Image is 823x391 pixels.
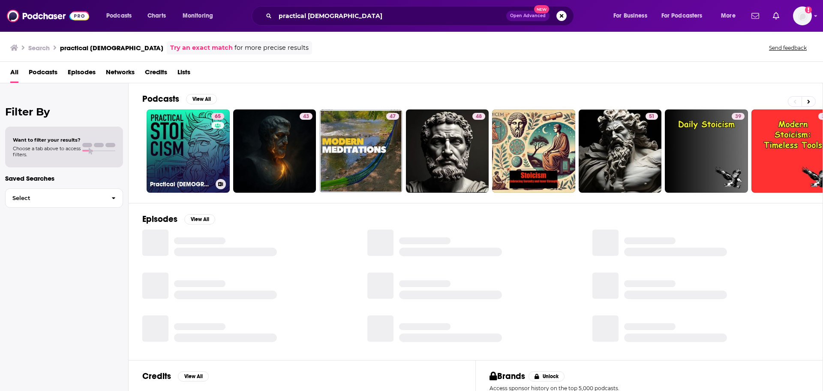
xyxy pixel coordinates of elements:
a: 47 [319,109,402,193]
a: 43 [233,109,316,193]
a: Show notifications dropdown [769,9,783,23]
a: 65 [211,113,224,120]
button: View All [186,94,217,104]
img: Podchaser - Follow, Share and Rate Podcasts [7,8,89,24]
span: Open Advanced [510,14,546,18]
a: PodcastsView All [142,94,217,104]
a: 51 [646,113,658,120]
a: Try an exact match [170,43,233,53]
span: Select [6,195,105,201]
a: Credits [145,65,167,83]
h2: Brands [490,371,525,382]
span: 51 [649,112,655,121]
a: Show notifications dropdown [748,9,763,23]
span: Logged in as tgilbride [793,6,812,25]
span: For Podcasters [661,10,703,22]
button: open menu [656,9,715,23]
button: open menu [715,9,746,23]
a: CreditsView All [142,371,209,382]
a: 51 [579,109,662,193]
span: 48 [476,112,482,121]
a: 47 [386,113,399,120]
span: 43 [303,112,309,121]
a: 43 [300,113,312,120]
button: Show profile menu [793,6,812,25]
h3: Search [28,44,50,52]
span: for more precise results [234,43,309,53]
span: 39 [735,112,741,121]
button: Select [5,188,123,208]
span: For Business [613,10,647,22]
button: Unlock [529,371,565,382]
h2: Credits [142,371,171,382]
h2: Podcasts [142,94,179,104]
span: Charts [147,10,166,22]
span: 47 [390,112,396,121]
a: 39 [732,113,745,120]
span: Podcasts [106,10,132,22]
button: View All [178,371,209,382]
div: Search podcasts, credits, & more... [260,6,582,26]
a: 39 [665,109,748,193]
a: 48 [472,113,485,120]
span: Monitoring [183,10,213,22]
a: Lists [177,65,190,83]
a: 65Practical [DEMOGRAPHIC_DATA] [147,109,230,193]
a: Episodes [68,65,96,83]
span: More [721,10,736,22]
button: open menu [177,9,224,23]
span: New [534,5,550,13]
button: Open AdvancedNew [506,11,550,21]
a: 48 [406,109,489,193]
span: 65 [215,112,221,121]
span: Choose a tab above to access filters. [13,145,81,158]
svg: Email not verified [805,6,812,13]
input: Search podcasts, credits, & more... [275,9,506,23]
button: Send feedback [766,44,809,52]
h2: Episodes [142,214,177,224]
a: All [10,65,18,83]
span: Want to filter your results? [13,137,81,143]
a: Networks [106,65,135,83]
h3: practical [DEMOGRAPHIC_DATA] [60,44,163,52]
a: Podcasts [29,65,57,83]
h2: Filter By [5,106,123,118]
button: open menu [100,9,143,23]
img: User Profile [793,6,812,25]
button: open menu [607,9,658,23]
h3: Practical [DEMOGRAPHIC_DATA] [150,181,212,188]
a: Charts [142,9,171,23]
p: Saved Searches [5,174,123,182]
button: View All [184,214,215,224]
a: EpisodesView All [142,214,215,224]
